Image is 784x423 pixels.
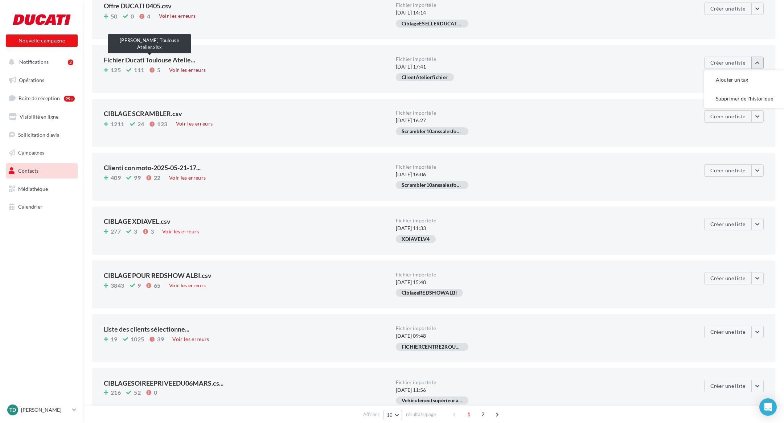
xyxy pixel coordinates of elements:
span: Liste des clients sélectionne... [104,326,189,332]
a: Contacts [4,163,79,178]
span: 111 [134,67,144,73]
button: 10 [383,410,402,420]
div: Offre DUCATI 0405.csv [104,3,390,9]
span: 10 [387,412,393,418]
div: CIBLAGE POUR REDSHOW ALBI.csv [104,272,390,279]
span: 277 [111,229,121,234]
div: Scrambler10anssalesforce [396,127,468,135]
div: FICHIERCENTRE2ROUESALBI [396,343,468,351]
span: 9 [137,283,141,288]
div: Fichier importé le [396,164,688,169]
span: résultats/page [406,411,436,418]
div: Voir les erreurs [169,335,212,343]
div: Fichier importé le [396,326,688,331]
div: [DATE] 16:06 [396,164,688,178]
span: 1211 [111,121,124,127]
button: Créer une liste [704,57,751,69]
div: Fichier importé le [396,57,688,62]
a: Opérations [4,73,79,88]
button: Nouvelle campagne [6,34,78,47]
span: 2 [477,408,489,420]
span: Campagnes [18,149,44,156]
span: 5 [157,67,160,73]
span: 4 [147,13,150,19]
div: Voir les erreurs [173,120,216,128]
div: [PERSON_NAME] Toulouse Atelier.xlsx [108,34,191,53]
button: Créer une liste [704,164,751,177]
span: Contacts [18,168,38,174]
a: Campagnes [4,145,79,160]
span: 3 [151,229,154,234]
button: Notifications 2 [4,54,76,70]
div: [DATE] 11:33 [396,218,688,232]
div: XDIAVELV4 [396,235,436,243]
button: Créer une liste [704,380,751,392]
span: Fichier Ducati Toulouse Atelie... [104,57,195,63]
span: Notifications [19,59,49,65]
span: Afficher [363,411,379,418]
span: 3 [134,229,137,234]
div: CiblageESELLERDUCATIJUIN2025 [396,20,468,28]
div: Fichier importé le [396,272,688,277]
div: [DATE] 15:48 [396,272,688,286]
button: Créer une liste [704,110,751,123]
span: 24 [137,121,144,127]
div: Voir les erreurs [166,66,209,74]
div: Voir les erreurs [166,282,209,289]
div: [DATE] 11:56 [396,380,688,394]
div: [DATE] 09:48 [396,326,688,340]
p: [PERSON_NAME] [21,406,69,414]
div: [DATE] 16:27 [396,110,688,124]
span: 22 [154,175,161,181]
a: Visibilité en ligne [4,109,79,124]
span: 0 [154,390,157,395]
div: Fichier importé le [396,110,688,115]
span: Visibilité en ligne [20,114,58,120]
div: 99+ [64,96,75,102]
a: Calendrier [4,199,79,214]
span: 409 [111,175,121,181]
span: 123 [157,121,167,127]
button: Créer une liste [704,326,751,338]
span: 1025 [131,336,144,342]
span: 52 [134,390,141,395]
div: Voir les erreurs [166,174,209,182]
a: Médiathèque [4,181,79,197]
div: [DATE] 17:41 [396,57,688,70]
span: TD [9,406,16,414]
div: ClientAtelierfichier [396,73,454,81]
span: Clienti con moto-2025-05-21-17... [104,164,201,171]
span: Opérations [19,77,44,83]
button: Créer une liste [704,3,751,15]
span: Sollicitation d'avis [18,131,59,137]
div: [DATE] 14:14 [396,3,688,16]
div: Fichier importé le [396,218,688,223]
a: TD [PERSON_NAME] [6,403,78,417]
span: 65 [154,283,161,288]
span: 0 [131,13,134,19]
span: 3843 [111,283,124,288]
span: 39 [157,336,164,342]
div: Voir les erreurs [159,227,202,235]
span: 216 [111,390,121,395]
button: Créer une liste [704,272,751,284]
span: 19 [111,336,118,342]
a: Sollicitation d'avis [4,127,79,143]
span: 125 [111,67,121,73]
div: Open Intercom Messenger [759,398,777,416]
div: Fichier importé le [396,380,688,385]
span: Boîte de réception [19,95,60,101]
button: Créer une liste [704,218,751,230]
div: Voir les erreurs [156,12,199,20]
div: Scrambler10anssalesforce [396,181,468,189]
a: Boîte de réception99+ [4,90,79,106]
span: CIBLAGESOIREEPRIVEEDU06MARS.cs... [104,380,223,386]
span: 50 [111,13,118,19]
span: 99 [134,175,141,181]
div: CiblageREDSHOWALBI [396,289,463,297]
div: Fichier importé le [396,3,688,8]
span: Calendrier [18,204,42,210]
span: 1 [463,408,475,420]
div: 2 [68,59,73,65]
div: Vehiculeneufsupérieurà01012024 [396,397,468,404]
